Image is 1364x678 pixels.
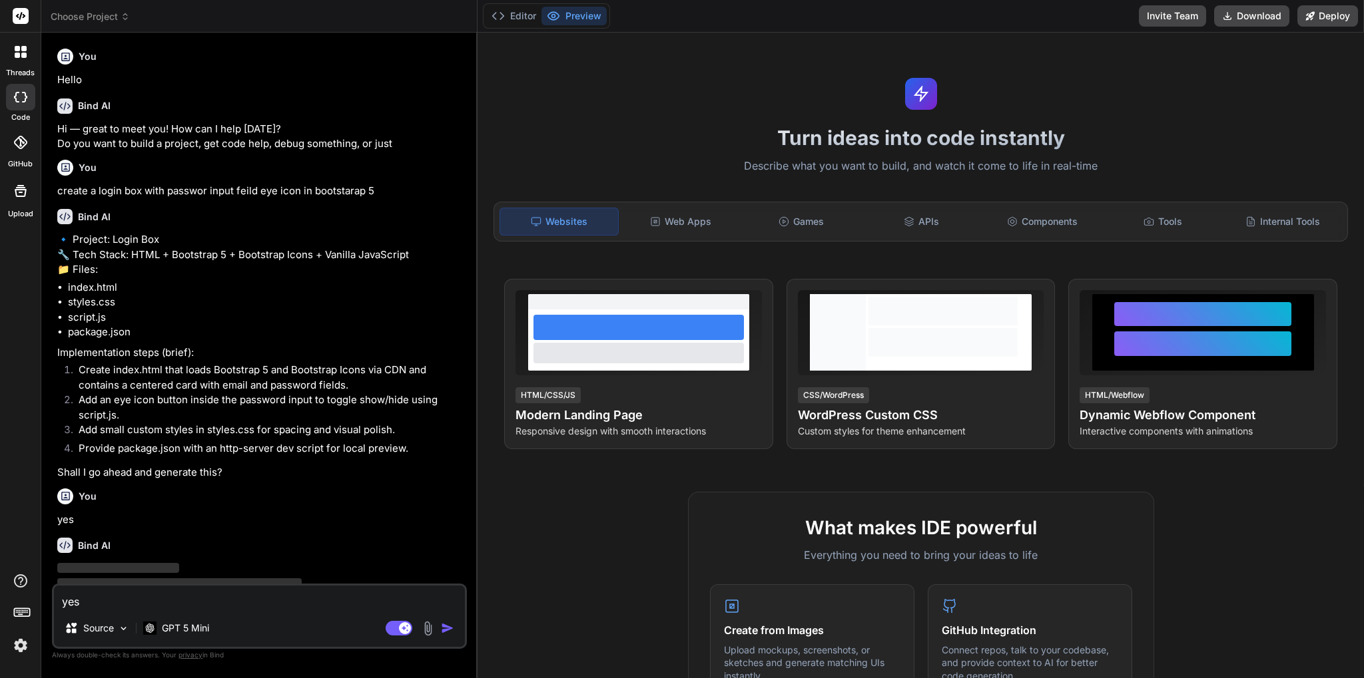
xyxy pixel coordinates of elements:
[68,310,464,325] li: script.js
[500,208,619,236] div: Websites
[83,621,114,635] p: Source
[710,547,1132,563] p: Everything you need to bring your ideas to life
[143,621,157,634] img: GPT 5 Mini
[57,578,302,588] span: ‌
[742,208,860,236] div: Games
[78,539,111,552] h6: Bind AI
[68,325,464,340] li: package.json
[68,280,464,295] li: index.html
[862,208,980,236] div: APIs
[486,158,1356,175] p: Describe what you want to build, and watch it come to life in real-time
[710,514,1132,542] h2: What makes IDE powerful
[724,622,900,638] h4: Create from Images
[6,67,35,79] label: threads
[1080,387,1150,403] div: HTML/Webflow
[68,363,464,393] li: Create index.html that loads Bootstrap 5 and Bootstrap Icons via CDN and contains a centered card...
[1139,5,1206,27] button: Invite Team
[942,622,1118,638] h4: GitHub Integration
[79,490,97,503] h6: You
[68,423,464,441] li: Add small custom styles in styles.css for spacing and visual polish.
[79,50,97,63] h6: You
[11,112,30,123] label: code
[441,621,454,635] img: icon
[57,512,464,528] p: yes
[798,387,869,403] div: CSS/WordPress
[57,122,464,152] p: Hi — great to meet you! How can I help [DATE]? Do you want to build a project, get code help, deb...
[51,10,130,23] span: Choose Project
[78,99,111,112] h6: Bind AI
[1297,5,1358,27] button: Deploy
[798,406,1044,424] h4: WordPress Custom CSS
[118,623,129,634] img: Pick Models
[420,621,436,636] img: attachment
[78,210,111,224] h6: Bind AI
[1224,208,1342,236] div: Internal Tools
[486,126,1356,150] h1: Turn ideas into code instantly
[57,345,464,361] p: Implementation steps (brief):
[57,73,464,88] p: Hello
[178,651,202,659] span: privacy
[515,406,762,424] h4: Modern Landing Page
[57,465,464,480] p: Shall I go ahead and generate this?
[52,649,467,661] p: Always double-check its answers. Your in Bind
[8,208,33,220] label: Upload
[162,621,209,635] p: GPT 5 Mini
[57,232,464,277] p: 🔹 Project: Login Box 🔧 Tech Stack: HTML + Bootstrap 5 + Bootstrap Icons + Vanilla JavaScript 📁 Fi...
[515,424,762,438] p: Responsive design with smooth interactions
[1104,208,1221,236] div: Tools
[621,208,739,236] div: Web Apps
[57,184,464,199] p: create a login box with passwor input feild eye icon in bootstarap 5
[68,295,464,310] li: styles.css
[983,208,1101,236] div: Components
[486,7,541,25] button: Editor
[515,387,581,403] div: HTML/CSS/JS
[1080,424,1326,438] p: Interactive components with animations
[798,424,1044,438] p: Custom styles for theme enhancement
[79,161,97,174] h6: You
[541,7,607,25] button: Preview
[68,441,464,460] li: Provide package.json with an http-server dev script for local preview.
[9,634,32,657] img: settings
[8,158,33,170] label: GitHub
[68,393,464,423] li: Add an eye icon button inside the password input to toggle show/hide using script.js.
[1080,406,1326,424] h4: Dynamic Webflow Component
[1214,5,1289,27] button: Download
[57,563,179,573] span: ‌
